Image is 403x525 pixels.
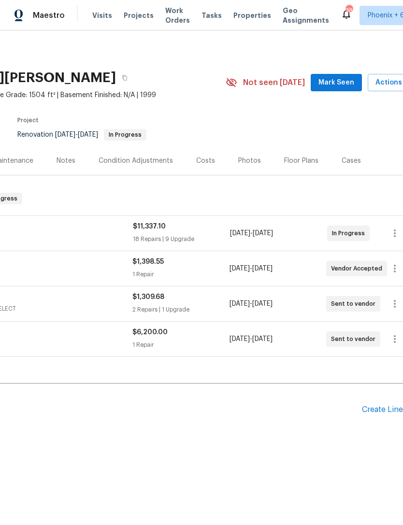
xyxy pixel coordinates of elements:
[132,305,229,314] div: 2 Repairs | 1 Upgrade
[342,156,361,166] div: Cases
[332,228,369,238] span: In Progress
[132,270,229,279] div: 1 Repair
[230,336,250,342] span: [DATE]
[243,78,305,87] span: Not seen [DATE]
[116,69,133,86] button: Copy Address
[230,265,250,272] span: [DATE]
[124,11,154,20] span: Projects
[230,300,250,307] span: [DATE]
[283,6,329,25] span: Geo Assignments
[252,300,273,307] span: [DATE]
[331,299,379,309] span: Sent to vendor
[17,131,146,138] span: Renovation
[201,12,222,19] span: Tasks
[230,228,273,238] span: -
[318,77,354,89] span: Mark Seen
[55,131,98,138] span: -
[230,299,273,309] span: -
[165,6,190,25] span: Work Orders
[133,223,166,230] span: $11,337.10
[55,131,75,138] span: [DATE]
[133,234,230,244] div: 18 Repairs | 9 Upgrade
[78,131,98,138] span: [DATE]
[230,264,273,273] span: -
[230,230,250,237] span: [DATE]
[17,117,39,123] span: Project
[331,334,379,344] span: Sent to vendor
[284,156,318,166] div: Floor Plans
[252,336,273,342] span: [DATE]
[311,74,362,92] button: Mark Seen
[196,156,215,166] div: Costs
[132,340,229,350] div: 1 Repair
[233,11,271,20] span: Properties
[92,11,112,20] span: Visits
[345,6,352,15] div: 38
[253,230,273,237] span: [DATE]
[33,11,65,20] span: Maestro
[331,264,386,273] span: Vendor Accepted
[132,329,168,336] span: $6,200.00
[230,334,273,344] span: -
[99,156,173,166] div: Condition Adjustments
[105,132,145,138] span: In Progress
[57,156,75,166] div: Notes
[252,265,273,272] span: [DATE]
[132,294,164,300] span: $1,309.68
[132,258,164,265] span: $1,398.55
[238,156,261,166] div: Photos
